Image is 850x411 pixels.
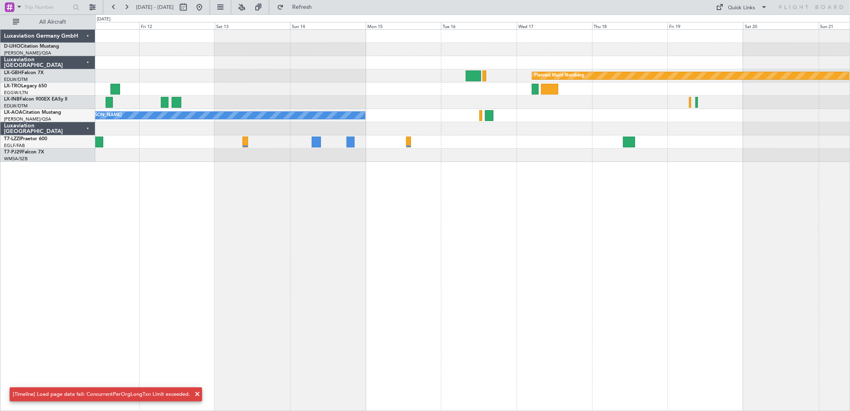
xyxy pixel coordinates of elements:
[136,4,174,11] span: [DATE] - [DATE]
[4,44,59,49] a: D-IJHOCitation Mustang
[534,70,584,82] div: Planned Maint Nurnberg
[4,84,47,89] a: LX-TROLegacy 650
[4,97,20,102] span: LX-INB
[4,116,51,122] a: [PERSON_NAME]/QSA
[4,44,20,49] span: D-IJHO
[743,22,819,29] div: Sat 20
[441,22,517,29] div: Tue 16
[4,90,28,96] a: EGGW/LTN
[712,1,772,14] button: Quick Links
[290,22,366,29] div: Sun 14
[97,16,110,23] div: [DATE]
[4,50,51,56] a: [PERSON_NAME]/QSA
[728,4,756,12] div: Quick Links
[64,22,139,29] div: Thu 11
[4,77,28,83] a: EDLW/DTM
[4,143,25,149] a: EGLF/FAB
[21,19,84,25] span: All Aircraft
[24,1,70,13] input: Trip Number
[4,137,47,141] a: T7-LZZIPraetor 600
[4,97,67,102] a: LX-INBFalcon 900EX EASy II
[273,1,321,14] button: Refresh
[4,156,28,162] a: WMSA/SZB
[4,150,44,155] a: T7-PJ29Falcon 7X
[668,22,743,29] div: Fri 19
[517,22,592,29] div: Wed 17
[9,16,87,28] button: All Aircraft
[4,110,61,115] a: LX-AOACitation Mustang
[366,22,441,29] div: Mon 15
[592,22,668,29] div: Thu 18
[4,71,22,75] span: LX-GBH
[285,4,319,10] span: Refresh
[4,150,22,155] span: T7-PJ29
[4,71,44,75] a: LX-GBHFalcon 7X
[4,110,22,115] span: LX-AOA
[215,22,291,29] div: Sat 13
[4,84,21,89] span: LX-TRO
[13,391,190,399] div: [Timeline] Load page data fail: ConcurrentPerOrgLongTxn Limit exceeded.
[4,103,28,109] a: EDLW/DTM
[139,22,215,29] div: Fri 12
[4,137,20,141] span: T7-LZZI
